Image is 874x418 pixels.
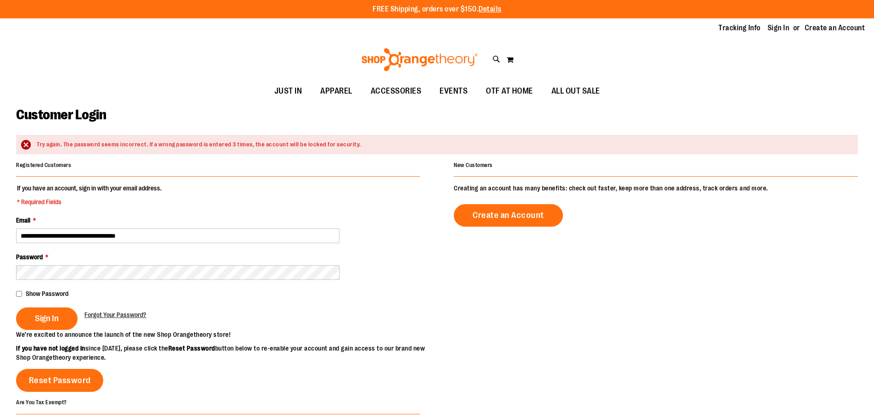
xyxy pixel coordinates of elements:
[16,399,67,406] strong: Are You Tax Exempt?
[16,184,162,206] legend: If you have an account, sign in with your email address.
[805,23,865,33] a: Create an Account
[35,313,59,323] span: Sign In
[16,217,30,224] span: Email
[17,197,161,206] span: * Required Fields
[473,210,544,220] span: Create an Account
[454,184,858,193] p: Creating an account has many benefits: check out faster, keep more than one address, track orders...
[16,330,437,339] p: We’re excited to announce the launch of the new Shop Orangetheory store!
[29,375,91,385] span: Reset Password
[16,307,78,330] button: Sign In
[440,81,468,101] span: EVENTS
[371,81,422,101] span: ACCESSORIES
[479,5,501,13] a: Details
[37,140,849,149] div: Try again. The password seems incorrect. If a wrong password is entered 3 times, the account will...
[486,81,533,101] span: OTF AT HOME
[454,204,563,227] a: Create an Account
[168,345,215,352] strong: Reset Password
[16,344,437,362] p: since [DATE], please click the button below to re-enable your account and gain access to our bran...
[454,162,493,168] strong: New Customers
[84,311,146,318] span: Forgot Your Password?
[16,253,43,261] span: Password
[768,23,790,33] a: Sign In
[16,345,85,352] strong: If you have not logged in
[551,81,600,101] span: ALL OUT SALE
[718,23,761,33] a: Tracking Info
[84,310,146,319] a: Forgot Your Password?
[373,4,501,15] p: FREE Shipping, orders over $150.
[16,369,103,392] a: Reset Password
[16,107,106,123] span: Customer Login
[360,48,479,71] img: Shop Orangetheory
[16,162,71,168] strong: Registered Customers
[320,81,352,101] span: APPAREL
[26,290,68,297] span: Show Password
[274,81,302,101] span: JUST IN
